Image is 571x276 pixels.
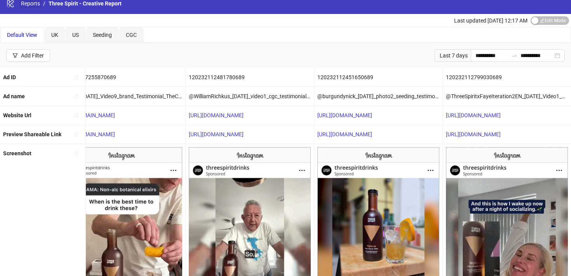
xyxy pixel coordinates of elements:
[73,75,79,80] span: sort-ascending
[314,87,442,106] div: @burgundynick_[DATE]_photo2_seeding_testimonial_nightcap_threespirit_
[511,52,517,59] span: swap-right
[57,68,185,87] div: 120229767255870689
[73,113,79,118] span: sort-ascending
[3,93,25,99] b: Ad name
[12,53,18,58] span: filter
[73,132,79,137] span: sort-ascending
[60,131,115,137] a: [URL][DOMAIN_NAME]
[126,32,137,38] span: CGC
[57,87,185,106] div: @brand_[DATE]_Video9_brand_Testimonial_TheCollection_ThreeSpirit__iter0
[93,32,112,38] span: Seeding
[189,112,244,118] a: [URL][DOMAIN_NAME]
[511,52,517,59] span: to
[3,131,61,137] b: Preview Shareable Link
[7,32,37,38] span: Default View
[446,112,501,118] a: [URL][DOMAIN_NAME]
[446,131,501,137] a: [URL][DOMAIN_NAME]
[3,112,31,118] b: Website Url
[6,49,50,62] button: Add Filter
[3,74,16,80] b: Ad ID
[317,112,372,118] a: [URL][DOMAIN_NAME]
[60,112,115,118] a: [URL][DOMAIN_NAME]
[72,32,79,38] span: US
[186,68,314,87] div: 120232112481780689
[435,49,471,62] div: Last 7 days
[443,87,571,106] div: @ThreeSpiritxFayeIteration2EN_[DATE]_Video1_Brand_Testimonial_TheCollection_ThreeSpirit__iter0
[186,87,314,106] div: @WilliamRichkus_[DATE]_video1_cgc_testimonial_nightcap_threespirit__iter0
[314,68,442,87] div: 120232112451650689
[189,131,244,137] a: [URL][DOMAIN_NAME]
[317,131,372,137] a: [URL][DOMAIN_NAME]
[454,17,527,24] span: Last updated [DATE] 12:17 AM
[3,150,31,156] b: Screenshot
[49,0,122,7] span: Three Spirit - Creative Report
[51,32,58,38] span: UK
[73,151,79,156] span: sort-ascending
[73,94,79,99] span: sort-ascending
[443,68,571,87] div: 120232112799030689
[21,52,44,59] div: Add Filter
